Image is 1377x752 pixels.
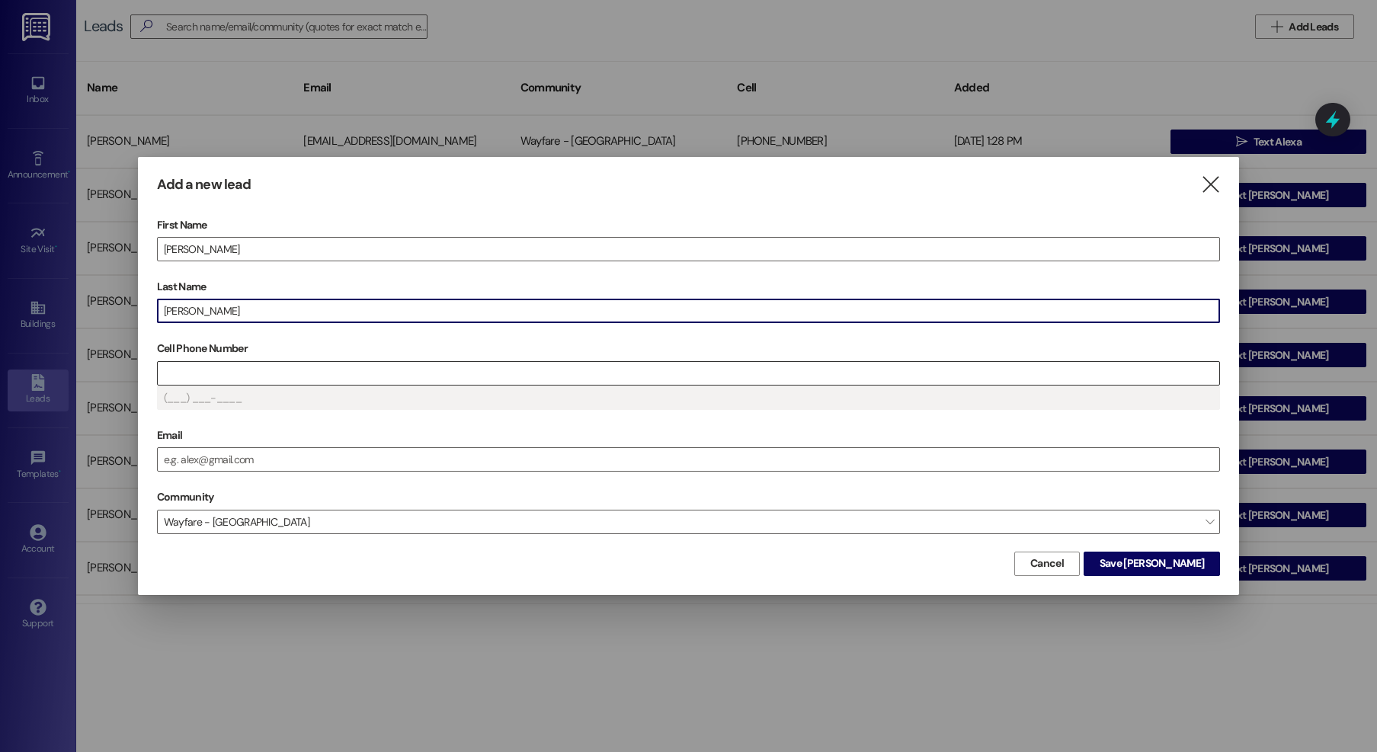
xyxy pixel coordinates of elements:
[1200,177,1221,193] i: 
[157,275,1221,299] label: Last Name
[157,213,1221,237] label: First Name
[1030,555,1064,571] span: Cancel
[157,510,1221,534] span: Wayfare - [GEOGRAPHIC_DATA]
[157,337,1221,360] label: Cell Phone Number
[158,448,1220,471] input: e.g. alex@gmail.com
[1014,552,1080,576] button: Cancel
[157,485,214,509] label: Community
[158,299,1220,322] input: e.g. Smith
[1084,552,1220,576] button: Save [PERSON_NAME]
[157,424,1221,447] label: Email
[1100,555,1204,571] span: Save [PERSON_NAME]
[157,176,251,194] h3: Add a new lead
[158,238,1220,261] input: e.g. Alex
